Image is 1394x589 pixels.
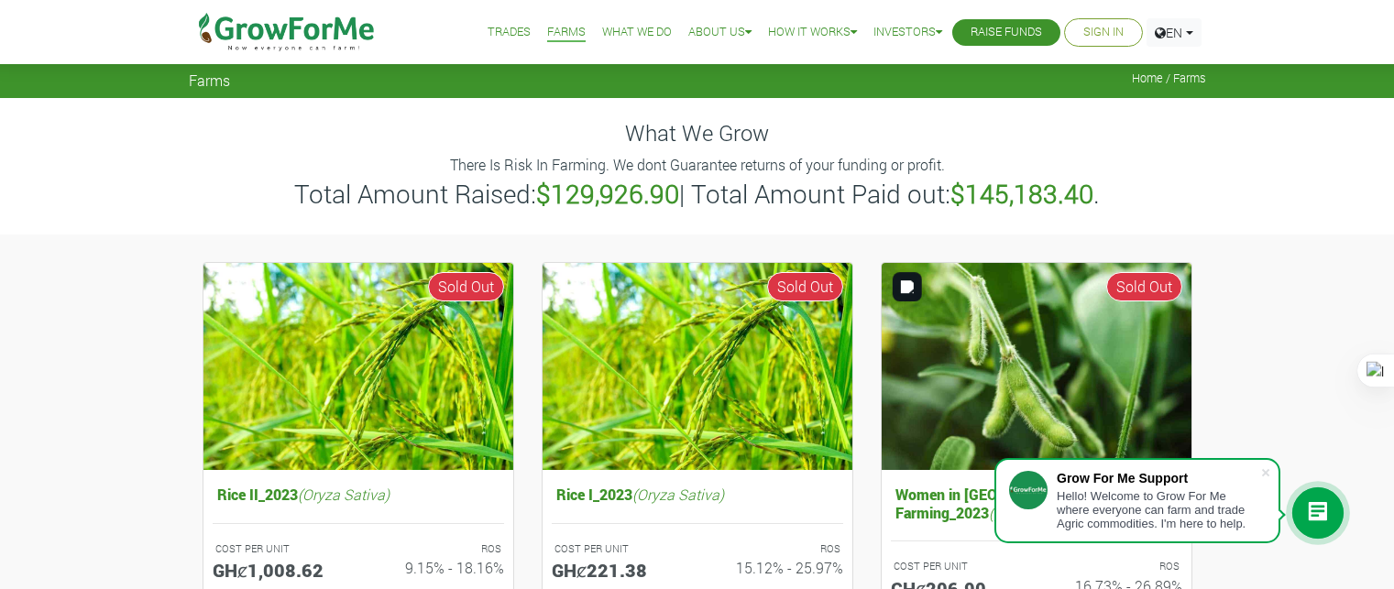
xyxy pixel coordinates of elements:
[989,503,1139,522] i: ([MEDICAL_DATA] max)
[1132,71,1206,85] span: Home / Farms
[1057,471,1260,485] div: Grow For Me Support
[543,263,852,471] img: growforme image
[554,541,681,557] p: COST PER UNIT
[192,179,1203,210] h3: Total Amount Raised: | Total Amount Paid out: .
[547,23,586,42] a: Farms
[203,263,513,471] img: growforme image
[768,23,857,42] a: How it Works
[1106,272,1182,301] span: Sold Out
[488,23,531,42] a: Trades
[767,272,843,301] span: Sold Out
[536,177,679,211] b: $129,926.90
[375,541,501,557] p: ROS
[714,541,840,557] p: ROS
[891,481,1182,525] h5: Women in [GEOGRAPHIC_DATA] Farming_2023
[213,481,504,507] h5: Rice II_2023
[428,272,504,301] span: Sold Out
[711,559,843,576] h6: 15.12% - 25.97%
[298,485,390,504] i: (Oryza Sativa)
[552,481,843,507] h5: Rice I_2023
[950,177,1093,211] b: $145,183.40
[215,541,342,557] p: COST PER UNIT
[602,23,672,42] a: What We Do
[688,23,752,42] a: About Us
[1057,489,1260,530] div: Hello! Welcome to Grow For Me where everyone can farm and trade Agric commodities. I'm here to help.
[882,263,1191,471] img: growforme image
[1083,23,1124,42] a: Sign In
[372,559,504,576] h6: 9.15% - 18.16%
[1053,559,1180,574] p: ROS
[552,559,684,581] h5: GHȼ221.38
[189,71,230,89] span: Farms
[632,485,724,504] i: (Oryza Sativa)
[873,23,942,42] a: Investors
[189,120,1206,147] h4: What We Grow
[192,154,1203,176] p: There Is Risk In Farming. We dont Guarantee returns of your funding or profit.
[971,23,1042,42] a: Raise Funds
[1147,18,1202,47] a: EN
[894,559,1020,574] p: COST PER UNIT
[213,559,345,581] h5: GHȼ1,008.62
